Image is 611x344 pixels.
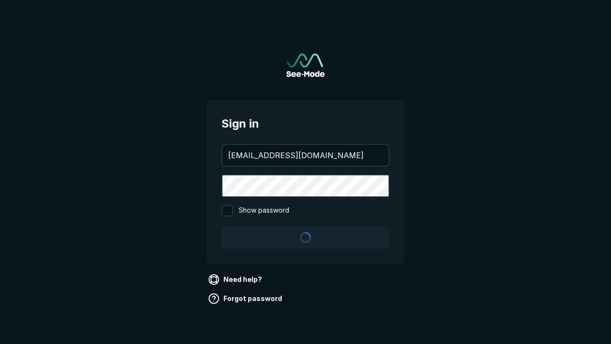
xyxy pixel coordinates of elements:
a: Forgot password [206,291,286,306]
input: your@email.com [222,145,389,166]
a: Go to sign in [286,54,325,77]
img: See-Mode Logo [286,54,325,77]
span: Sign in [221,115,390,132]
a: Need help? [206,272,266,287]
span: Show password [239,205,289,216]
